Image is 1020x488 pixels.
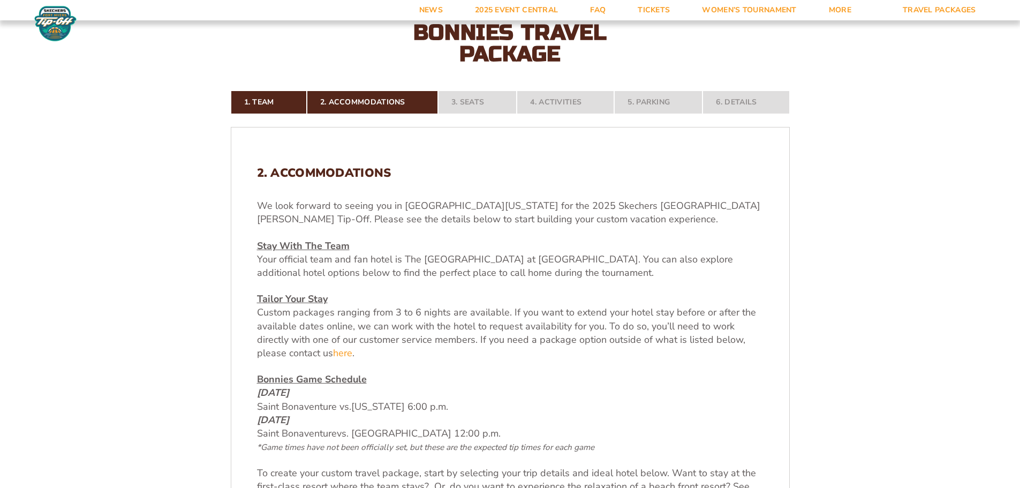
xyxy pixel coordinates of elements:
u: Stay With The Team [257,239,350,252]
h2: 2. Accommodations [257,166,764,180]
span: vs. [339,400,351,413]
h2: Bonnies Travel Package [392,22,628,65]
img: Fort Myers Tip-Off [32,5,79,42]
em: [DATE] [257,414,289,426]
em: [DATE] [257,386,289,399]
u: Bonnies Game Schedule [257,373,367,386]
p: Saint Bonaventure Saint Bonaventure [257,373,764,454]
p: We look forward to seeing you in [GEOGRAPHIC_DATA][US_STATE] for the 2025 Skechers [GEOGRAPHIC_DA... [257,199,764,226]
u: Tailor Your Stay [257,292,328,305]
span: [US_STATE] 6:00 p.m. [351,400,448,413]
span: vs. [337,427,349,440]
a: 1. Team [231,91,307,114]
span: *Game times have not been officially set, but these are the expected tip times for each game [257,442,594,453]
p: Your official team and fan hotel is The [GEOGRAPHIC_DATA] at [GEOGRAPHIC_DATA]. You can also expl... [257,239,764,280]
a: here [333,347,352,360]
span: [GEOGRAPHIC_DATA] 12:00 p.m. [257,427,594,453]
p: Custom packages ranging from 3 to 6 nights are available. If you want to extend your hotel stay b... [257,292,764,360]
